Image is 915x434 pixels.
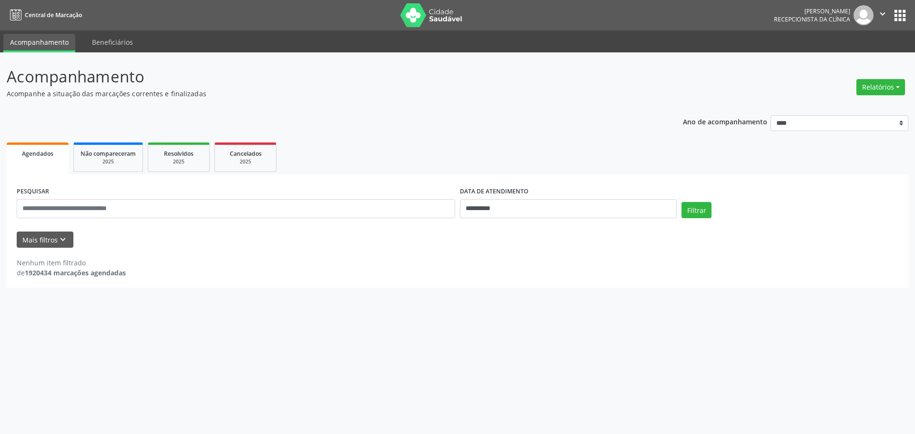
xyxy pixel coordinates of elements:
[774,7,850,15] div: [PERSON_NAME]
[25,11,82,19] span: Central de Marcação
[85,34,140,50] a: Beneficiários
[17,258,126,268] div: Nenhum item filtrado
[7,7,82,23] a: Central de Marcação
[155,158,203,165] div: 2025
[877,9,888,19] i: 
[683,115,767,127] p: Ano de acompanhamento
[856,79,905,95] button: Relatórios
[25,268,126,277] strong: 1920434 marcações agendadas
[681,202,712,218] button: Filtrar
[230,150,262,158] span: Cancelados
[774,15,850,23] span: Recepcionista da clínica
[854,5,874,25] img: img
[58,234,68,245] i: keyboard_arrow_down
[7,65,638,89] p: Acompanhamento
[81,150,136,158] span: Não compareceram
[7,89,638,99] p: Acompanhe a situação das marcações correntes e finalizadas
[81,158,136,165] div: 2025
[164,150,193,158] span: Resolvidos
[17,268,126,278] div: de
[22,150,53,158] span: Agendados
[874,5,892,25] button: 
[17,184,49,199] label: PESQUISAR
[17,232,73,248] button: Mais filtroskeyboard_arrow_down
[222,158,269,165] div: 2025
[460,184,529,199] label: DATA DE ATENDIMENTO
[3,34,75,52] a: Acompanhamento
[892,7,908,24] button: apps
